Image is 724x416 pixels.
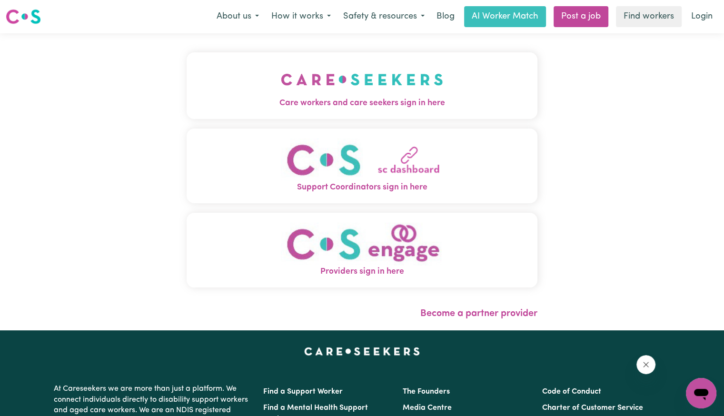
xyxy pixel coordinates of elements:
iframe: Close message [636,355,655,374]
a: Code of Conduct [542,388,601,396]
a: Media Centre [403,404,452,412]
a: Find workers [616,6,682,27]
a: Find a Support Worker [263,388,343,396]
button: How it works [265,7,337,27]
a: Careseekers home page [304,347,420,355]
button: Support Coordinators sign in here [187,129,537,203]
img: Careseekers logo [6,8,41,25]
a: AI Worker Match [464,6,546,27]
span: Care workers and care seekers sign in here [187,97,537,109]
iframe: Button to launch messaging window [686,378,716,408]
a: Become a partner provider [420,309,537,318]
a: Login [685,6,718,27]
a: Careseekers logo [6,6,41,28]
a: Post a job [554,6,608,27]
span: Support Coordinators sign in here [187,181,537,194]
a: Blog [431,6,460,27]
span: Need any help? [6,7,58,14]
button: Care workers and care seekers sign in here [187,52,537,119]
a: Charter of Customer Service [542,404,643,412]
button: About us [210,7,265,27]
a: The Founders [403,388,450,396]
span: Providers sign in here [187,266,537,278]
button: Safety & resources [337,7,431,27]
button: Providers sign in here [187,213,537,287]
